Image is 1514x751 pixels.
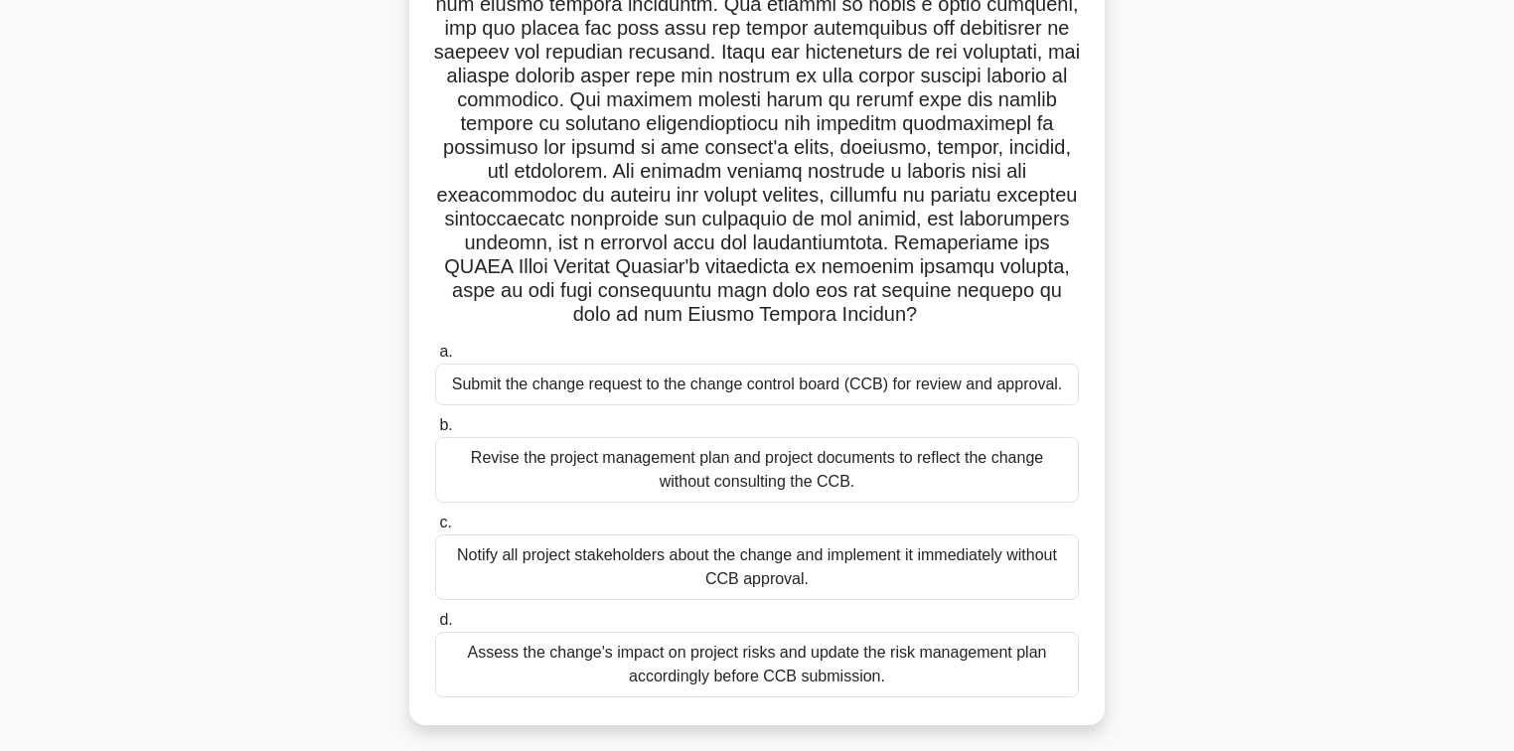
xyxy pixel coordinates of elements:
[435,632,1079,697] div: Assess the change's impact on project risks and update the risk management plan accordingly befor...
[435,437,1079,503] div: Revise the project management plan and project documents to reflect the change without consulting...
[435,364,1079,405] div: Submit the change request to the change control board (CCB) for review and approval.
[439,416,452,433] span: b.
[435,534,1079,600] div: Notify all project stakeholders about the change and implement it immediately without CCB approval.
[439,514,451,530] span: c.
[439,611,452,628] span: d.
[439,343,452,360] span: a.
